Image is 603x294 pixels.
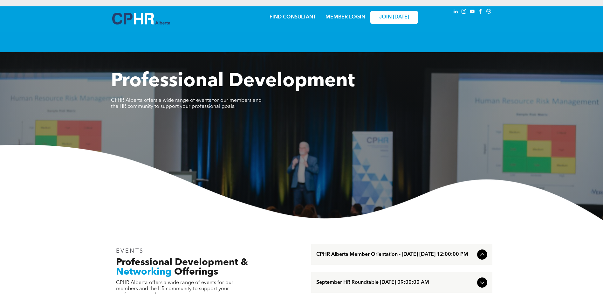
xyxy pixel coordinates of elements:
[477,8,484,17] a: facebook
[116,258,248,267] span: Professional Development &
[111,72,355,91] span: Professional Development
[116,267,172,277] span: Networking
[112,13,170,24] img: A blue and white logo for cp alberta
[469,8,476,17] a: youtube
[379,14,409,20] span: JOIN [DATE]
[461,8,468,17] a: instagram
[316,252,475,258] span: CPHR Alberta Member Orientation - [DATE] [DATE] 12:00:00 PM
[270,15,316,20] a: FIND CONSULTANT
[370,11,418,24] a: JOIN [DATE]
[316,280,475,286] span: September HR Roundtable [DATE] 09:00:00 AM
[174,267,218,277] span: Offerings
[452,8,459,17] a: linkedin
[116,248,144,254] span: EVENTS
[111,98,262,109] span: CPHR Alberta offers a wide range of events for our members and the HR community to support your p...
[485,8,492,17] a: Social network
[325,15,365,20] a: MEMBER LOGIN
